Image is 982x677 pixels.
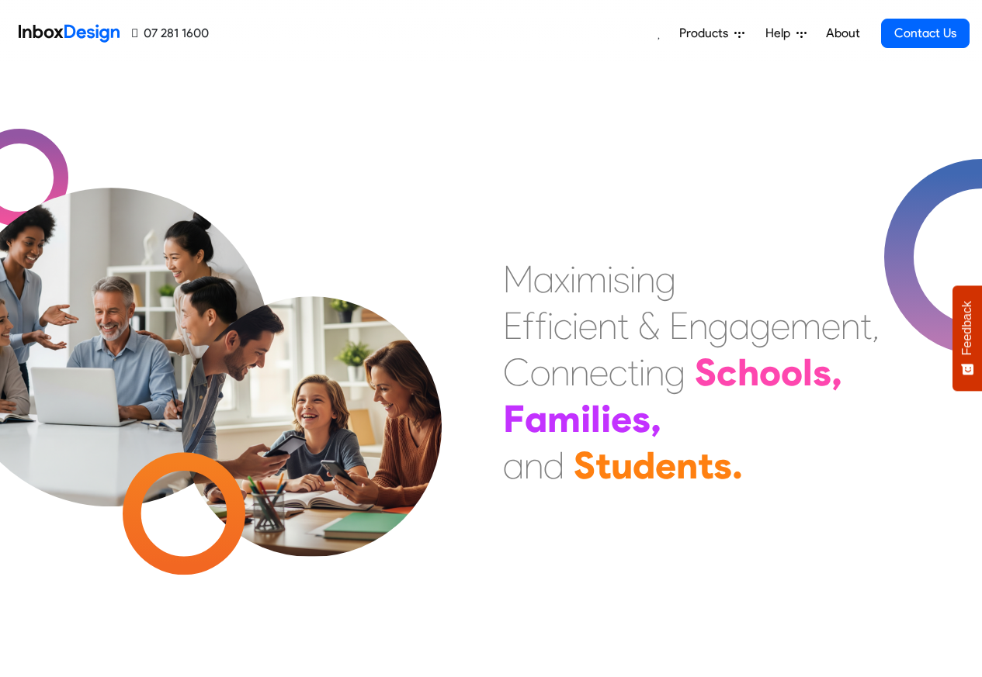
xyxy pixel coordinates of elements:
div: & [638,302,660,349]
div: s [813,349,831,395]
div: e [655,442,676,489]
div: d [633,442,655,489]
div: l [803,349,813,395]
div: f [522,302,535,349]
div: F [503,395,525,442]
div: , [831,349,842,395]
div: n [636,256,655,302]
div: S [695,349,717,395]
div: , [651,395,661,442]
div: e [611,395,632,442]
div: n [841,302,860,349]
div: t [627,349,639,395]
div: C [503,349,530,395]
div: n [550,349,570,395]
div: i [570,256,576,302]
div: M [503,256,533,302]
div: m [790,302,821,349]
div: t [595,442,611,489]
div: i [581,395,591,442]
div: g [655,256,676,302]
div: c [609,349,627,395]
div: t [860,302,872,349]
div: g [664,349,685,395]
a: About [821,18,864,49]
div: g [708,302,729,349]
div: a [533,256,554,302]
div: s [613,256,630,302]
div: Maximising Efficient & Engagement, Connecting Schools, Families, and Students. [503,256,880,489]
a: Help [759,18,813,49]
div: o [759,349,781,395]
div: l [591,395,601,442]
div: d [543,442,564,489]
div: n [570,349,589,395]
div: n [676,442,698,489]
div: E [503,302,522,349]
div: . [732,442,743,489]
div: f [535,302,547,349]
div: , [872,302,880,349]
div: s [632,395,651,442]
a: Products [673,18,751,49]
div: i [607,256,613,302]
div: i [630,256,636,302]
span: Help [765,24,796,43]
span: Products [679,24,734,43]
div: a [503,442,524,489]
div: u [611,442,633,489]
div: g [750,302,771,349]
div: x [554,256,570,302]
div: s [713,442,732,489]
div: i [601,395,611,442]
a: 07 281 1600 [132,24,209,43]
div: h [737,349,759,395]
div: o [530,349,550,395]
span: Feedback [960,301,974,355]
div: t [698,442,713,489]
div: i [547,302,553,349]
div: c [553,302,572,349]
div: e [589,349,609,395]
img: parents_with_child.png [149,232,474,557]
div: e [821,302,841,349]
div: n [524,442,543,489]
div: a [729,302,750,349]
div: t [617,302,629,349]
div: n [689,302,708,349]
div: i [572,302,578,349]
div: S [574,442,595,489]
div: c [717,349,737,395]
div: i [639,349,645,395]
div: m [576,256,607,302]
a: Contact Us [881,19,970,48]
div: E [669,302,689,349]
div: n [645,349,664,395]
div: o [781,349,803,395]
div: m [547,395,581,442]
div: e [578,302,598,349]
div: n [598,302,617,349]
div: e [771,302,790,349]
button: Feedback - Show survey [953,285,982,391]
div: a [525,395,547,442]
